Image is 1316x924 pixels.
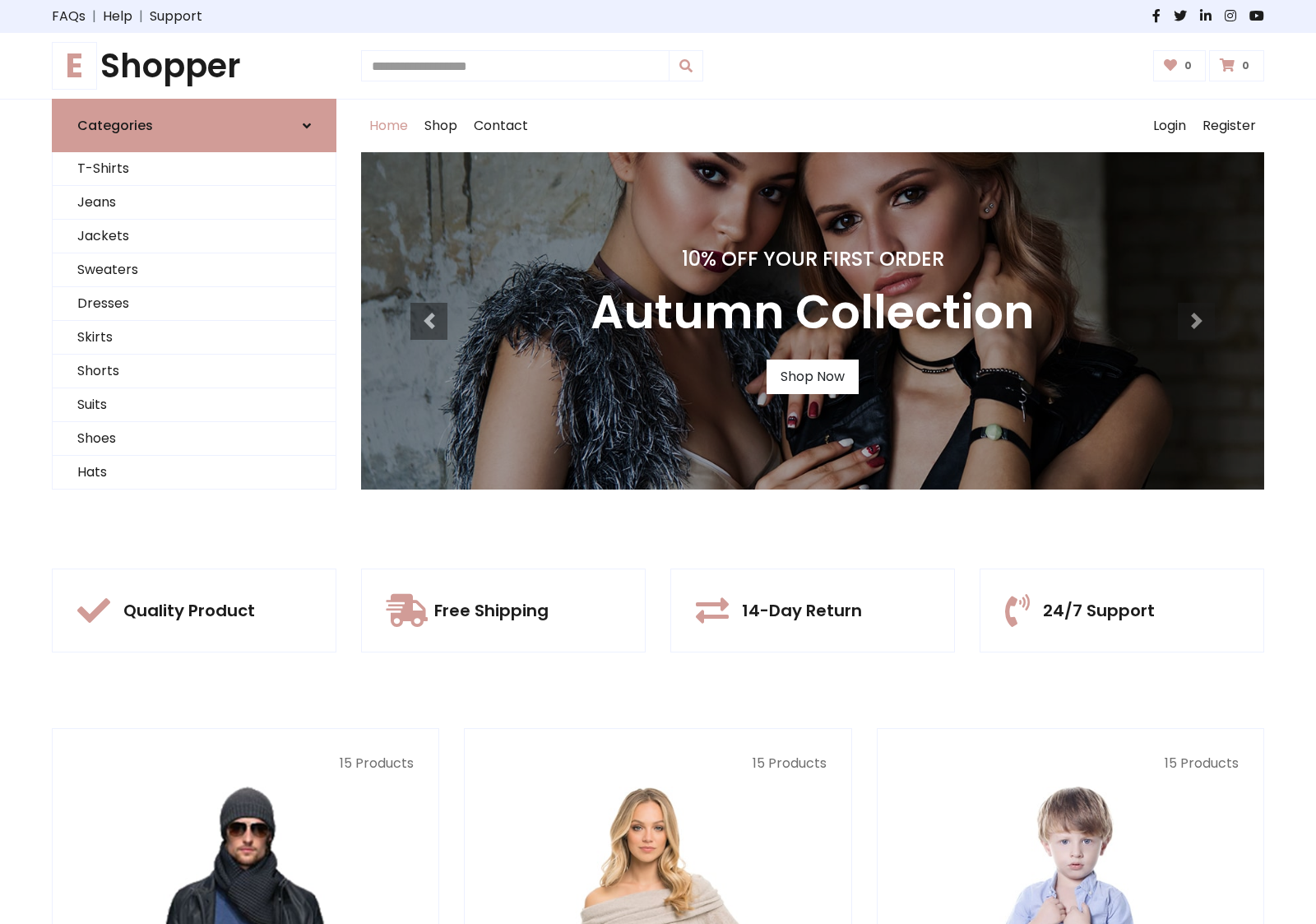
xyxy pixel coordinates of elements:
h5: 14-Day Return [742,601,862,620]
a: Shoes [53,422,336,456]
h6: Categories [77,118,153,133]
a: Help [103,7,132,26]
span: | [132,7,150,26]
span: | [86,7,103,26]
a: FAQs [52,7,86,26]
a: Shorts [53,355,336,388]
span: 0 [1180,58,1196,73]
a: Dresses [53,287,336,321]
a: 0 [1153,50,1207,81]
a: Shop [416,100,466,152]
a: Jeans [53,186,336,220]
p: 15 Products [77,754,414,773]
a: Home [361,100,416,152]
a: Login [1145,100,1194,152]
a: Shop Now [767,360,859,394]
a: EShopper [52,46,336,86]
a: Register [1194,100,1264,152]
h3: Autumn Collection [591,285,1035,340]
p: 15 Products [902,754,1239,773]
h5: Free Shipping [434,601,549,620]
a: T-Shirts [53,152,336,186]
span: 0 [1238,58,1253,73]
a: Jackets [53,220,336,253]
h5: 24/7 Support [1043,601,1155,620]
a: Hats [53,456,336,490]
a: Suits [53,388,336,422]
p: 15 Products [489,754,826,773]
h1: Shopper [52,46,336,86]
h4: 10% Off Your First Order [591,248,1035,272]
a: Contact [466,100,536,152]
h5: Quality Product [123,601,255,620]
a: Categories [52,99,336,152]
a: Skirts [53,321,336,355]
a: Sweaters [53,253,336,287]
a: Support [150,7,202,26]
a: 0 [1209,50,1264,81]
span: E [52,42,97,90]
